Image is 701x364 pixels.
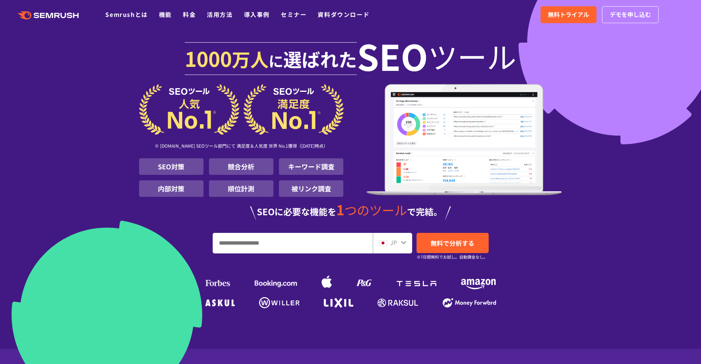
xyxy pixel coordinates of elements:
li: 内部対策 [139,180,203,197]
span: デモを申し込む [610,10,651,19]
span: 1000 [185,43,232,73]
a: 無料トライアル [541,6,596,23]
li: 競合分析 [209,158,273,175]
span: つのツール [344,201,407,219]
span: で完結。 [407,205,442,218]
div: SEOに必要な機能を [139,203,562,220]
span: 万人 [232,46,269,72]
span: 1 [336,199,344,219]
li: 順位計測 [209,180,273,197]
a: 機能 [159,10,172,19]
li: 被リンク調査 [279,180,343,197]
input: URL、キーワードを入力してください [213,233,372,253]
a: 導入事例 [244,10,270,19]
a: セミナー [281,10,307,19]
li: SEO対策 [139,158,203,175]
a: 無料で分析する [417,233,489,253]
a: 料金 [183,10,196,19]
a: デモを申し込む [602,6,659,23]
a: 資料ダウンロード [318,10,369,19]
span: SEO [357,41,428,71]
small: ※7日間無料でお試し。自動課金なし。 [417,253,488,260]
span: 無料トライアル [548,10,589,19]
span: に [269,50,283,71]
a: Semrushとは [105,10,148,19]
a: 活用方法 [207,10,233,19]
span: 選ばれた [283,46,357,72]
span: JP [390,238,397,247]
span: 無料で分析する [431,238,474,248]
li: キーワード調査 [279,158,343,175]
div: ※ [DOMAIN_NAME] SEOツール部門にて 満足度＆人気度 世界 No.1獲得（[DATE]時点） [139,135,344,158]
span: ツール [428,41,516,71]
